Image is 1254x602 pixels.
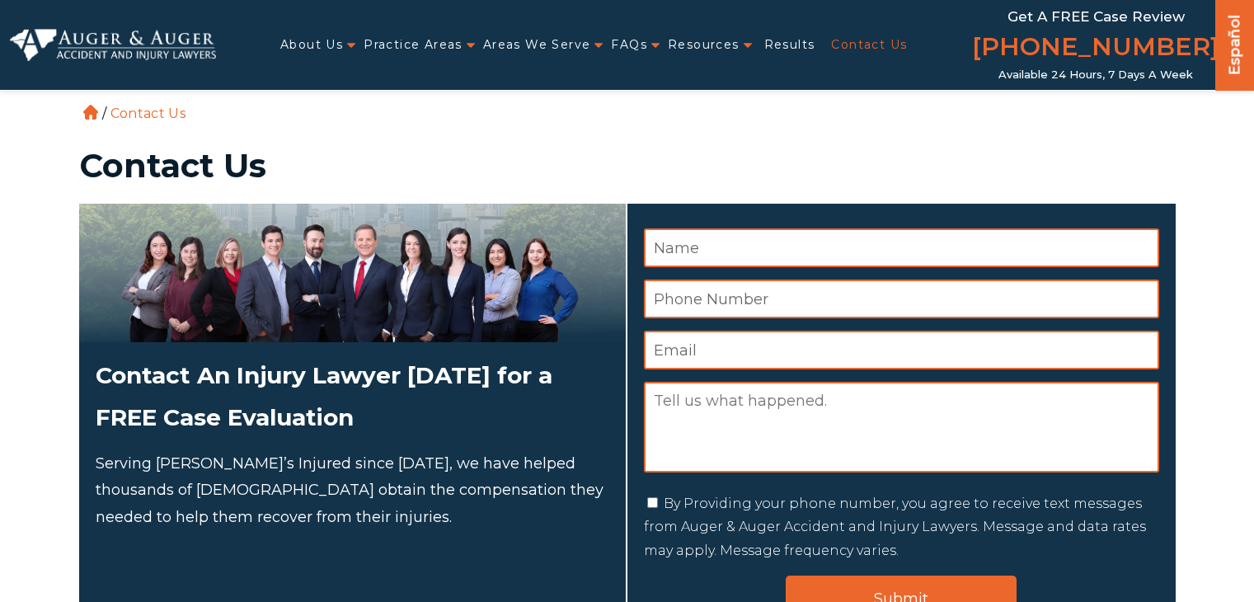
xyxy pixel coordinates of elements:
[764,28,815,62] a: Results
[644,496,1146,559] label: By Providing your phone number, you agree to receive text messages from Auger & Auger Accident an...
[79,149,1176,182] h1: Contact Us
[83,105,98,120] a: Home
[611,28,647,62] a: FAQs
[668,28,740,62] a: Resources
[10,29,216,60] img: Auger & Auger Accident and Injury Lawyers Logo
[644,228,1159,267] input: Name
[96,355,609,438] h2: Contact An Injury Lawyer [DATE] for a FREE Case Evaluation
[106,106,190,121] li: Contact Us
[644,280,1159,318] input: Phone Number
[972,29,1219,68] a: [PHONE_NUMBER]
[280,28,343,62] a: About Us
[364,28,463,62] a: Practice Areas
[483,28,591,62] a: Areas We Serve
[79,204,626,342] img: Attorneys
[644,331,1159,369] input: Email
[1007,8,1185,25] span: Get a FREE Case Review
[998,68,1193,82] span: Available 24 Hours, 7 Days a Week
[96,450,609,530] p: Serving [PERSON_NAME]’s Injured since [DATE], we have helped thousands of [DEMOGRAPHIC_DATA] obta...
[831,28,907,62] a: Contact Us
